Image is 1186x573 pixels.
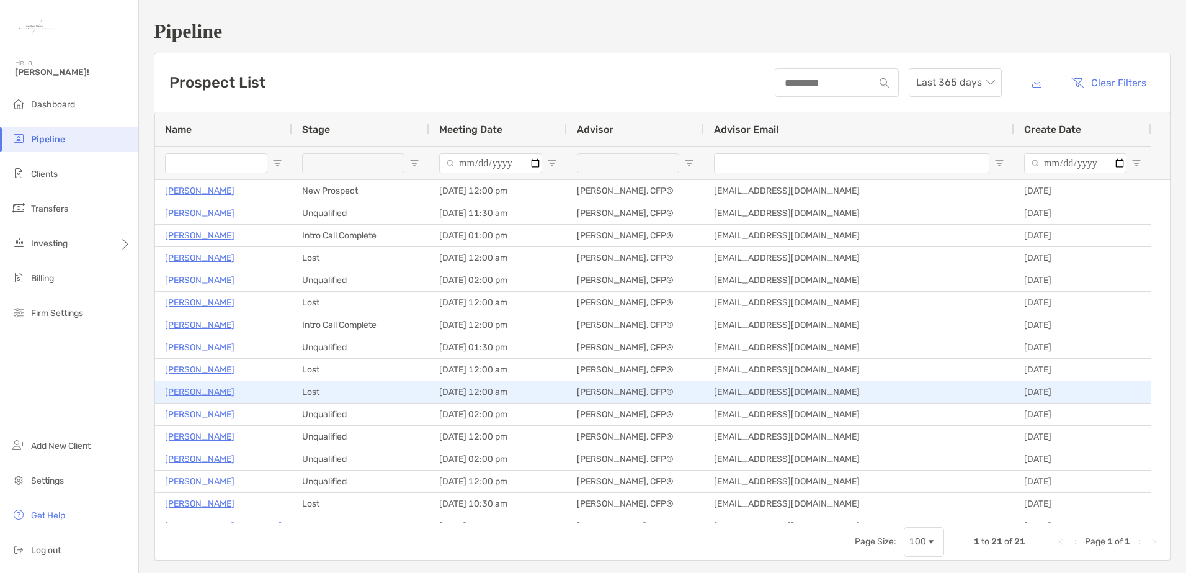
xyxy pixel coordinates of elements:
[165,496,234,512] p: [PERSON_NAME]
[292,359,429,381] div: Lost
[292,515,429,537] div: Lost
[31,169,58,179] span: Clients
[154,20,1171,43] h1: Pipeline
[1150,537,1160,547] div: Last Page
[567,292,704,314] div: [PERSON_NAME], CFP®
[292,314,429,336] div: Intro Call Complete
[567,225,704,246] div: [PERSON_NAME], CFP®
[855,536,896,547] div: Page Size:
[1061,69,1156,96] button: Clear Filters
[429,336,567,358] div: [DATE] 01:30 pm
[165,228,234,243] a: [PERSON_NAME]
[165,250,234,266] a: [PERSON_NAME]
[165,317,234,333] p: [PERSON_NAME]
[165,451,234,467] a: [PERSON_NAME]
[165,340,234,355] a: [PERSON_NAME]
[292,336,429,358] div: Unqualified
[1014,269,1151,291] div: [DATE]
[704,225,1014,246] div: [EMAIL_ADDRESS][DOMAIN_NAME]
[31,99,75,110] span: Dashboard
[704,269,1014,291] div: [EMAIL_ADDRESS][DOMAIN_NAME]
[11,96,26,111] img: dashboard icon
[704,180,1014,202] div: [EMAIL_ADDRESS][DOMAIN_NAME]
[704,202,1014,224] div: [EMAIL_ADDRESS][DOMAIN_NAME]
[429,202,567,224] div: [DATE] 11:30 am
[165,518,348,534] a: [PERSON_NAME] Bangalore [PERSON_NAME]
[567,381,704,403] div: [PERSON_NAME], CFP®
[1014,515,1151,537] div: [DATE]
[704,247,1014,269] div: [EMAIL_ADDRESS][DOMAIN_NAME]
[1135,537,1145,547] div: Next Page
[292,180,429,202] div: New Prospect
[1131,158,1141,168] button: Open Filter Menu
[567,247,704,269] div: [PERSON_NAME], CFP®
[429,225,567,246] div: [DATE] 01:00 pm
[15,5,60,50] img: Zoe Logo
[1004,536,1012,547] span: of
[684,158,694,168] button: Open Filter Menu
[567,471,704,492] div: [PERSON_NAME], CFP®
[165,407,234,422] a: [PERSON_NAME]
[880,78,889,88] img: input icon
[429,404,567,425] div: [DATE] 02:00 pm
[1014,180,1151,202] div: [DATE]
[704,336,1014,358] div: [EMAIL_ADDRESS][DOMAIN_NAME]
[904,527,944,557] div: Page Size
[1014,381,1151,403] div: [DATE]
[31,510,65,521] span: Get Help
[165,124,192,135] span: Name
[1014,448,1151,470] div: [DATE]
[1014,202,1151,224] div: [DATE]
[165,384,234,400] p: [PERSON_NAME]
[991,536,1002,547] span: 21
[439,124,502,135] span: Meeting Date
[429,426,567,448] div: [DATE] 12:00 pm
[292,448,429,470] div: Unqualified
[272,158,282,168] button: Open Filter Menu
[31,545,61,556] span: Log out
[704,493,1014,515] div: [EMAIL_ADDRESS][DOMAIN_NAME]
[169,74,265,91] h3: Prospect List
[704,426,1014,448] div: [EMAIL_ADDRESS][DOMAIN_NAME]
[567,515,704,537] div: [PERSON_NAME], CFP®
[429,471,567,492] div: [DATE] 12:00 pm
[567,202,704,224] div: [PERSON_NAME], CFP®
[439,153,542,173] input: Meeting Date Filter Input
[429,292,567,314] div: [DATE] 12:00 am
[429,180,567,202] div: [DATE] 12:00 pm
[704,404,1014,425] div: [EMAIL_ADDRESS][DOMAIN_NAME]
[1014,292,1151,314] div: [DATE]
[567,404,704,425] div: [PERSON_NAME], CFP®
[165,429,234,444] a: [PERSON_NAME]
[165,153,267,173] input: Name Filter Input
[704,359,1014,381] div: [EMAIL_ADDRESS][DOMAIN_NAME]
[704,515,1014,537] div: [EMAIL_ADDRESS][DOMAIN_NAME]
[1014,471,1151,492] div: [DATE]
[704,314,1014,336] div: [EMAIL_ADDRESS][DOMAIN_NAME]
[567,493,704,515] div: [PERSON_NAME], CFP®
[292,225,429,246] div: Intro Call Complete
[429,381,567,403] div: [DATE] 12:00 am
[165,474,234,489] a: [PERSON_NAME]
[31,273,54,284] span: Billing
[1024,124,1081,135] span: Create Date
[704,448,1014,470] div: [EMAIL_ADDRESS][DOMAIN_NAME]
[31,204,68,214] span: Transfers
[292,404,429,425] div: Unqualified
[1014,404,1151,425] div: [DATE]
[429,515,567,537] div: [DATE] 12:00 am
[567,426,704,448] div: [PERSON_NAME], CFP®
[165,273,234,288] a: [PERSON_NAME]
[429,359,567,381] div: [DATE] 12:00 am
[11,507,26,522] img: get-help icon
[292,471,429,492] div: Unqualified
[11,235,26,250] img: investing icon
[1014,536,1025,547] span: 21
[165,183,234,199] p: [PERSON_NAME]
[1024,153,1126,173] input: Create Date Filter Input
[1107,536,1113,547] span: 1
